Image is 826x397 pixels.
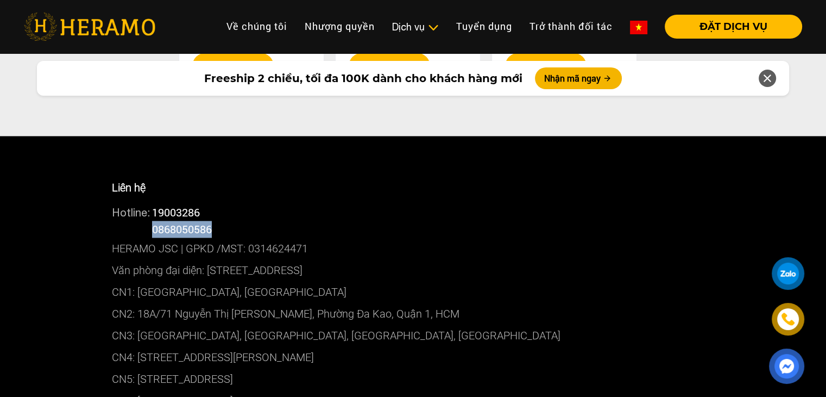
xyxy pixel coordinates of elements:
[24,13,155,41] img: heramo-logo.png
[630,21,647,34] img: vn-flag.png
[521,15,621,38] a: Trở thành đối tác
[447,15,521,38] a: Tuyển dụng
[112,238,715,259] p: HERAMO JSC | GPKD /MST: 0314624471
[112,179,715,196] p: Liên hệ
[112,368,715,390] p: CN5: [STREET_ADDRESS]
[112,281,715,303] p: CN1: [GEOGRAPHIC_DATA], [GEOGRAPHIC_DATA]
[296,15,383,38] a: Nhượng quyền
[152,205,200,219] a: 19003286
[656,22,802,32] a: ĐẶT DỊCH VỤ
[535,67,622,89] button: Nhận mã ngay
[112,303,715,325] p: CN2: 18A/71 Nguyễn Thị [PERSON_NAME], Phường Đa Kao, Quận 1, HCM
[392,20,439,34] div: Dịch vụ
[218,15,296,38] a: Về chúng tôi
[112,259,715,281] p: Văn phòng đại diện: [STREET_ADDRESS]
[773,304,803,334] a: phone-icon
[112,346,715,368] p: CN4: [STREET_ADDRESS][PERSON_NAME]
[427,22,439,33] img: subToggleIcon
[152,222,212,236] span: 0868050586
[665,15,802,39] button: ĐẶT DỊCH VỤ
[781,312,796,326] img: phone-icon
[204,70,522,86] span: Freeship 2 chiều, tối đa 100K dành cho khách hàng mới
[112,325,715,346] p: CN3: [GEOGRAPHIC_DATA], [GEOGRAPHIC_DATA], [GEOGRAPHIC_DATA], [GEOGRAPHIC_DATA]
[112,206,150,219] span: Hotline:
